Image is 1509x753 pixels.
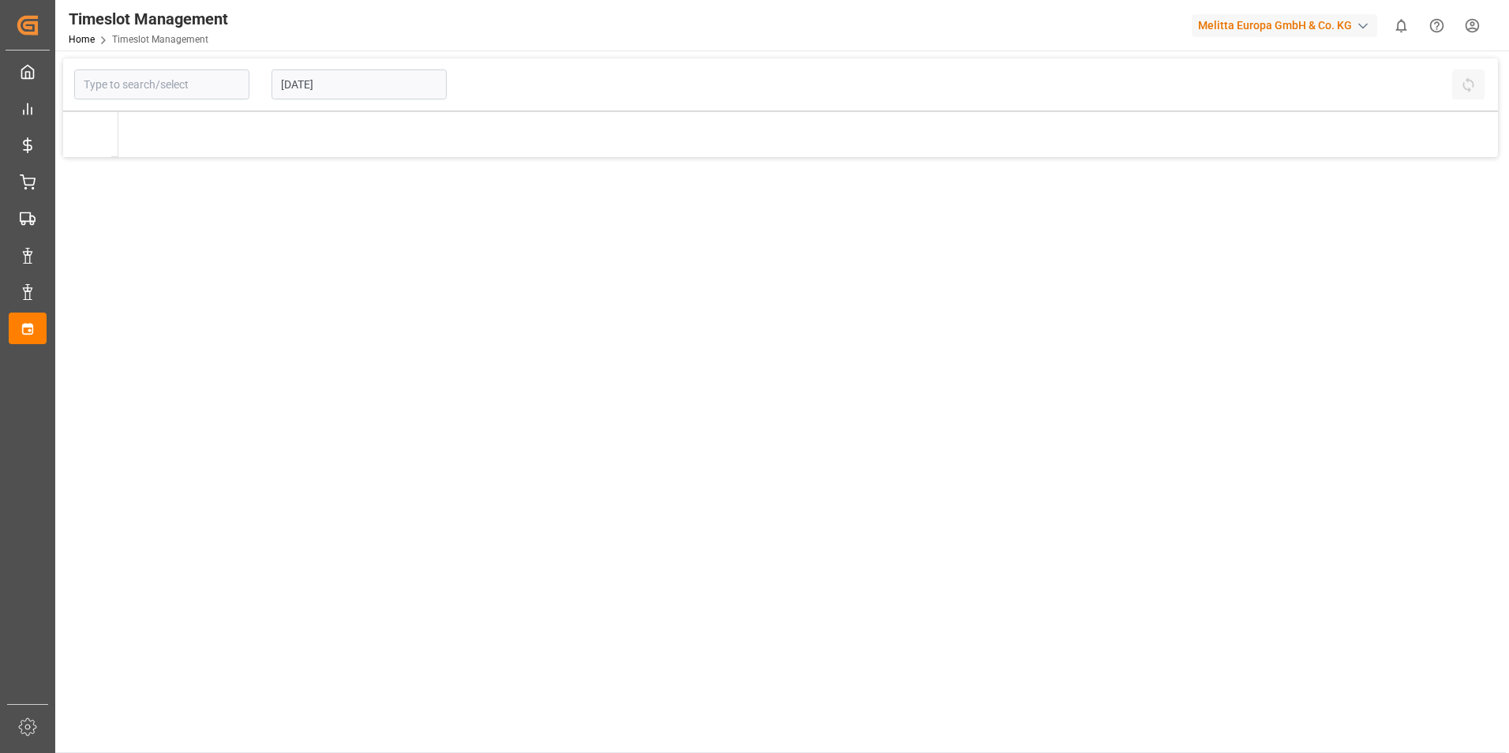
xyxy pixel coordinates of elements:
[1192,14,1377,37] div: Melitta Europa GmbH & Co. KG
[271,69,447,99] input: DD.MM.YYYY
[1192,10,1384,40] button: Melitta Europa GmbH & Co. KG
[69,7,228,31] div: Timeslot Management
[74,69,249,99] input: Type to search/select
[1419,8,1455,43] button: Help Center
[69,34,95,45] a: Home
[1384,8,1419,43] button: show 0 new notifications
